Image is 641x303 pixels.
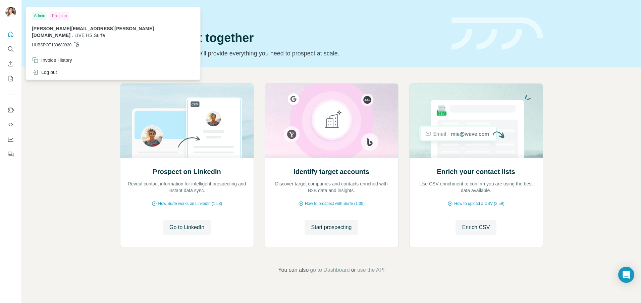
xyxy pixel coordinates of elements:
[5,28,16,40] button: Quick start
[5,133,16,145] button: Dashboard
[120,49,443,58] p: Pick your starting point and we’ll provide everything you need to prospect at scale.
[278,266,309,274] span: You can also
[5,58,16,70] button: Enrich CSV
[5,7,16,17] img: Avatar
[72,33,73,38] span: .
[451,17,543,50] img: banner
[454,201,504,207] span: How to upload a CSV (2:59)
[351,266,356,274] span: or
[310,266,350,274] button: go to Dashboard
[120,12,443,19] div: Quick start
[5,148,16,160] button: Feedback
[305,201,365,207] span: How to prospect with Surfe (1:30)
[127,180,247,194] p: Reveal contact information for intelligent prospecting and instant data sync.
[5,119,16,131] button: Use Surfe API
[357,266,385,274] button: use the API
[153,167,221,176] h2: Prospect on LinkedIn
[74,33,105,38] span: LIVE HS Surfe
[158,201,222,207] span: How Surfe works on LinkedIn (1:58)
[5,104,16,116] button: Use Surfe on LinkedIn
[5,73,16,85] button: My lists
[416,180,536,194] p: Use CSV enrichment to confirm you are using the best data available.
[120,84,254,158] img: Prospect on LinkedIn
[120,31,443,45] h1: Let’s prospect together
[437,167,515,176] h2: Enrich your contact lists
[311,223,352,231] span: Start prospecting
[618,267,634,283] div: Open Intercom Messenger
[32,26,154,38] span: [PERSON_NAME][EMAIL_ADDRESS][PERSON_NAME][DOMAIN_NAME]
[305,220,359,235] button: Start prospecting
[169,223,204,231] span: Go to LinkedIn
[409,84,543,158] img: Enrich your contact lists
[163,220,211,235] button: Go to LinkedIn
[32,57,72,63] div: Invoice History
[32,69,57,76] div: Log out
[462,223,490,231] span: Enrich CSV
[456,220,497,235] button: Enrich CSV
[293,167,369,176] h2: Identify target accounts
[265,84,398,158] img: Identify target accounts
[5,43,16,55] button: Search
[32,12,47,20] div: Admin
[32,42,71,48] span: HUBSPOT139689920
[272,180,391,194] p: Discover target companies and contacts enriched with B2B data and insights.
[50,12,69,20] div: Pro plan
